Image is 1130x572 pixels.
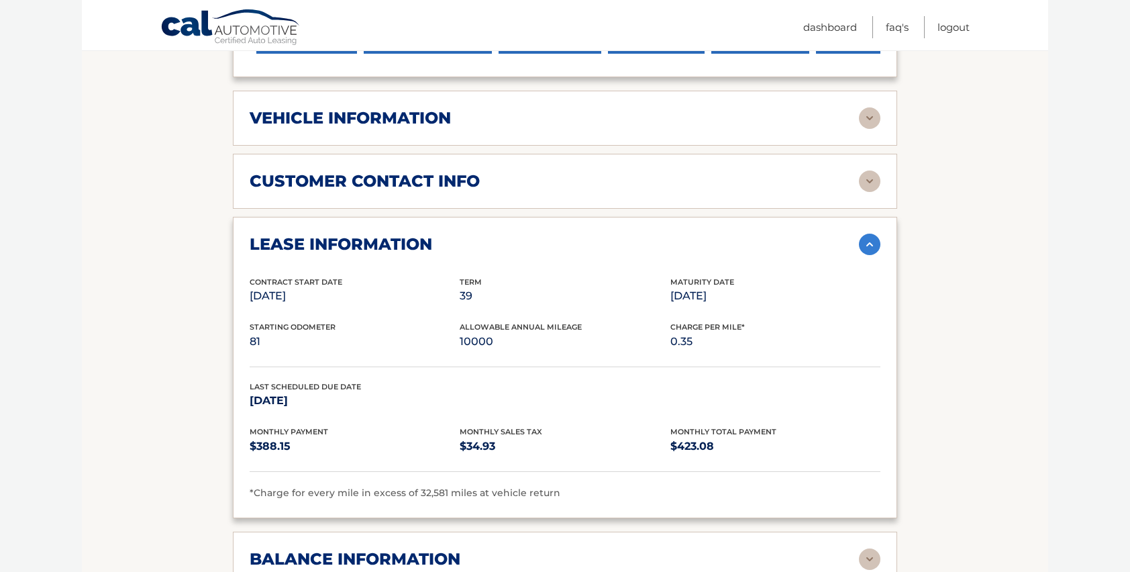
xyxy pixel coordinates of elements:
span: *Charge for every mile in excess of 32,581 miles at vehicle return [250,487,560,499]
span: Allowable Annual Mileage [460,322,582,332]
img: accordion-rest.svg [859,107,880,129]
h2: vehicle information [250,108,451,128]
p: [DATE] [250,391,460,410]
a: Dashboard [803,16,857,38]
span: Starting Odometer [250,322,336,332]
span: Monthly Total Payment [670,427,776,436]
h2: lease information [250,234,432,254]
img: accordion-rest.svg [859,549,880,570]
p: $34.93 [460,437,670,456]
span: Monthly Sales Tax [460,427,542,436]
img: accordion-rest.svg [859,171,880,192]
p: 39 [460,287,670,305]
p: 0.35 [670,332,880,351]
p: [DATE] [250,287,460,305]
span: Contract Start Date [250,277,342,287]
span: Term [460,277,482,287]
h2: customer contact info [250,171,480,191]
a: FAQ's [886,16,909,38]
span: Charge Per Mile* [670,322,745,332]
span: Monthly Payment [250,427,328,436]
a: Cal Automotive [160,9,301,48]
a: Logout [937,16,970,38]
span: Maturity Date [670,277,734,287]
p: 10000 [460,332,670,351]
p: [DATE] [670,287,880,305]
h2: balance information [250,549,460,569]
p: $388.15 [250,437,460,456]
img: accordion-active.svg [859,234,880,255]
p: $423.08 [670,437,880,456]
span: Last Scheduled Due Date [250,382,361,391]
p: 81 [250,332,460,351]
